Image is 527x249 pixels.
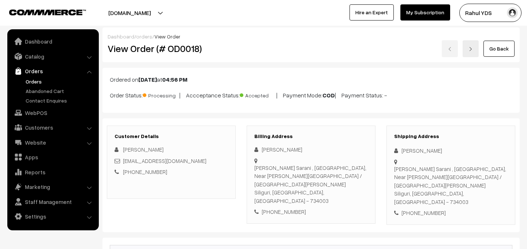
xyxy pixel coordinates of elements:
[483,41,515,57] a: Go Back
[9,180,96,193] a: Marketing
[254,208,368,216] div: [PHONE_NUMBER]
[154,33,180,40] span: View Order
[9,136,96,149] a: Website
[9,35,96,48] a: Dashboard
[394,209,508,217] div: [PHONE_NUMBER]
[110,75,512,84] p: Ordered on at
[254,164,368,205] div: [PERSON_NAME] Sarani , [GEOGRAPHIC_DATA], Near [PERSON_NAME][GEOGRAPHIC_DATA] / [GEOGRAPHIC_DATA]...
[108,33,134,40] a: Dashboard
[123,157,206,164] a: [EMAIL_ADDRESS][DOMAIN_NAME]
[24,87,96,95] a: Abandoned Cart
[9,7,73,16] a: COMMMERCE
[9,121,96,134] a: Customers
[9,106,96,119] a: WebPOS
[394,165,508,206] div: [PERSON_NAME] Sarani , [GEOGRAPHIC_DATA], Near [PERSON_NAME][GEOGRAPHIC_DATA] / [GEOGRAPHIC_DATA]...
[9,50,96,63] a: Catalog
[9,210,96,223] a: Settings
[240,90,276,99] span: Accepted
[254,145,368,154] div: [PERSON_NAME]
[9,195,96,208] a: Staff Management
[110,90,512,100] p: Order Status: | Accceptance Status: | Payment Mode: | Payment Status: -
[24,97,96,104] a: Contact Enquires
[136,33,152,40] a: orders
[394,146,508,155] div: [PERSON_NAME]
[138,76,157,83] b: [DATE]
[350,4,394,21] a: Hire an Expert
[143,90,179,99] span: Processing
[322,92,335,99] b: COD
[9,150,96,164] a: Apps
[108,33,515,40] div: / /
[162,76,187,83] b: 04:56 PM
[394,133,508,140] h3: Shipping Address
[9,64,96,78] a: Orders
[123,168,167,175] a: [PHONE_NUMBER]
[254,133,368,140] h3: Billing Address
[123,146,164,153] span: [PERSON_NAME]
[108,43,236,54] h2: View Order (# OD0018)
[83,4,176,22] button: [DOMAIN_NAME]
[459,4,522,22] button: Rahul YDS
[507,7,518,18] img: user
[400,4,450,21] a: My Subscription
[9,10,86,15] img: COMMMERCE
[115,133,228,140] h3: Customer Details
[468,47,473,51] img: right-arrow.png
[24,78,96,85] a: Orders
[9,166,96,179] a: Reports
